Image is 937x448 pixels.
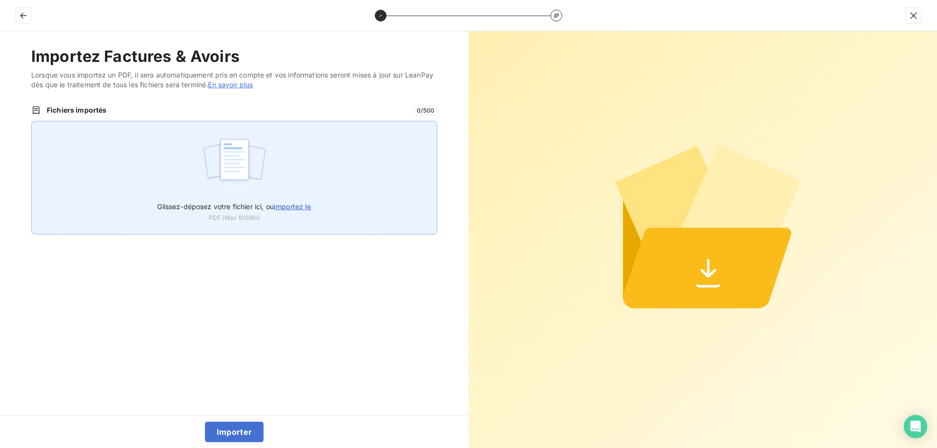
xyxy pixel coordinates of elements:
[31,70,437,90] span: Lorsque vous importez un PDF, il sera automatiquement pris en compte et vos informations seront m...
[414,106,437,115] span: 0 / 500
[202,133,267,195] img: illustration
[209,214,260,222] span: PDF (Max 100Mo)
[31,47,437,66] h2: Importez Factures & Avoirs
[205,422,264,442] button: Importer
[208,80,253,89] a: En savoir plus
[47,105,408,115] span: Fichiers importés
[274,202,311,211] span: importez le
[904,415,927,438] div: Open Intercom Messenger
[157,202,311,211] span: Glissez-déposez votre fichier ici, ou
